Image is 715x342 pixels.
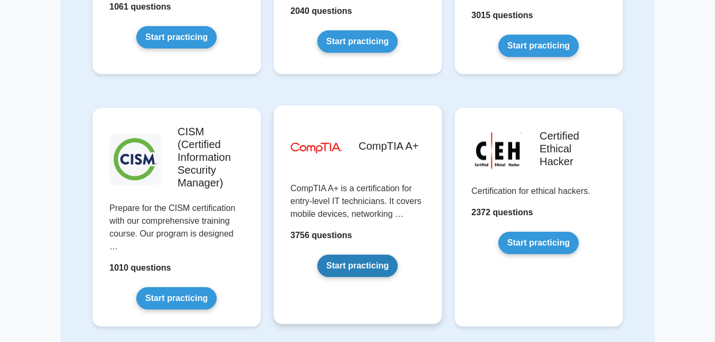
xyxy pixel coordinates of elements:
[317,255,398,277] a: Start practicing
[317,30,398,53] a: Start practicing
[136,26,217,48] a: Start practicing
[498,35,579,57] a: Start practicing
[136,287,217,310] a: Start practicing
[498,232,579,254] a: Start practicing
